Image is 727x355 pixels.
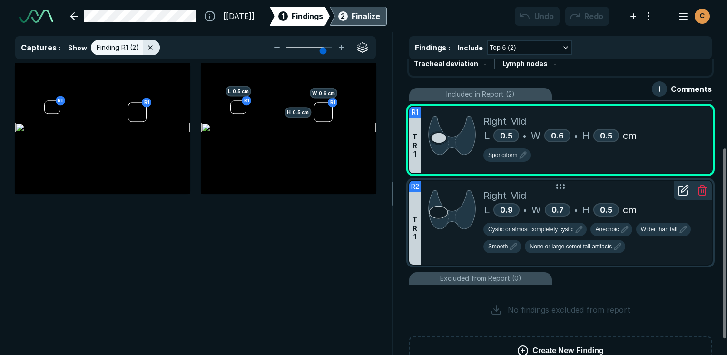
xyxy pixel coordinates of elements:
[551,131,564,140] span: 0.6
[330,7,387,26] div: 2Finalize
[500,205,513,215] span: 0.9
[68,43,87,53] span: Show
[641,225,678,234] span: Wider than tall
[488,242,508,251] span: Smooth
[490,42,516,53] span: Top 6 (2)
[59,44,60,52] span: :
[582,203,589,217] span: H
[623,128,637,143] span: cm
[223,10,255,22] span: [[DATE]]
[282,11,285,21] span: 1
[428,114,476,157] img: lIkE8QAAAAZJREFUAwA2aGMjyVEfnQAAAABJRU5ErkJggg==
[341,11,345,21] span: 2
[595,225,619,234] span: Anechoic
[483,114,526,128] span: Right Mid
[285,107,311,118] span: H 0.5 cm
[414,59,478,68] span: Tracheal deviation
[488,151,517,159] span: Spongiform
[695,9,710,24] div: avatar-name
[440,273,521,284] span: Excluded from Report (0)
[409,181,712,265] li: R2TR1Right MidL0.9•W0.7•H0.5cm
[412,107,418,118] span: R1
[500,131,512,140] span: 0.5
[310,88,337,98] span: W 0.6 cm
[565,7,609,26] button: Redo
[531,203,541,217] span: W
[551,205,564,215] span: 0.7
[409,107,712,173] li: R1TR1Right MidL0.5•W0.6•H0.5cm
[523,204,527,216] span: •
[523,130,526,141] span: •
[448,44,450,52] span: :
[484,203,490,217] span: L
[530,242,612,251] span: None or large comet tail artifacts
[574,130,578,141] span: •
[600,131,612,140] span: 0.5
[671,83,712,95] span: Comments
[508,304,630,316] span: No findings excluded from report
[502,59,548,68] span: Lymph nodes
[488,225,573,234] span: Cystic or almost completely cystic
[15,6,57,27] a: See-Mode Logo
[484,128,490,143] span: L
[21,43,57,52] span: Captures
[226,86,251,96] span: L 0.5 cm
[458,43,483,53] span: Include
[553,59,556,68] span: -
[582,128,589,143] span: H
[19,10,53,23] img: See-Mode Logo
[413,133,417,158] span: T R 1
[600,205,612,215] span: 0.5
[483,188,526,203] span: Right Mid
[700,11,705,21] span: C
[515,7,560,26] button: Undo
[484,59,487,68] span: -
[292,10,323,22] span: Findings
[409,272,712,331] li: Excluded from Report (0)No findings excluded from report
[415,43,446,52] span: Findings
[413,216,417,241] span: T R 1
[270,7,330,26] div: 1Findings
[446,89,515,99] span: Included in Report (2)
[428,188,476,231] img: 5L+UfAAAAAGSURBVAMAcN679gml85IAAAAASUVORK5CYII=
[411,181,419,192] span: R2
[623,203,637,217] span: cm
[574,204,578,216] span: •
[352,10,380,22] div: Finalize
[531,128,540,143] span: W
[672,7,712,26] button: avatar-name
[97,42,139,53] span: Finding R1 (2)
